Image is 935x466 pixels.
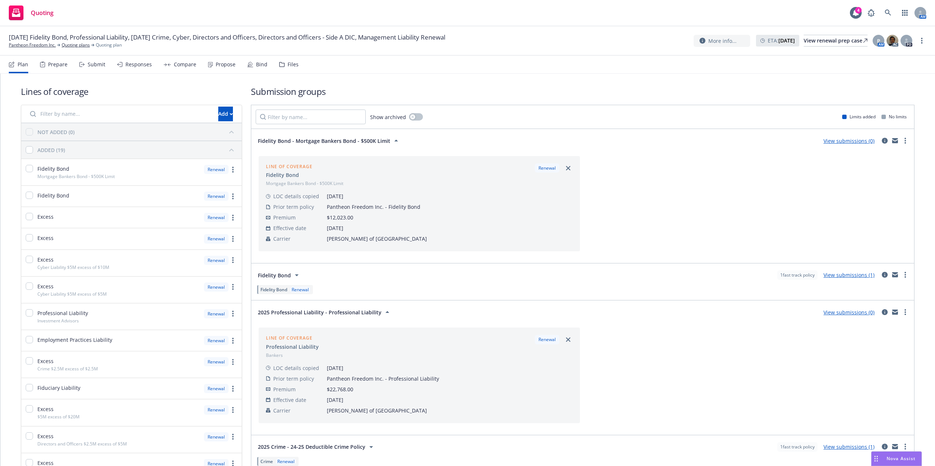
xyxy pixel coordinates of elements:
[6,3,56,23] a: Quoting
[256,62,267,67] div: Bind
[804,35,868,46] div: View renewal prep case
[62,42,90,48] a: Quoting plans
[266,163,343,170] div: Line of coverage
[842,114,876,120] div: Limits added
[535,163,559,173] div: Renewal
[780,444,815,450] span: 1 fast track policy
[96,42,122,48] span: Quoting plan
[881,114,907,120] div: No limits
[256,268,303,282] button: Fidelity Bond
[258,137,390,145] span: Fidelity Bond - Mortgage Bankers Bond - $500K Limit
[823,443,874,450] a: View submissions (1)
[266,171,343,179] div: Fidelity Bond
[229,336,237,345] a: more
[823,137,874,144] a: View submissions (0)
[266,180,343,186] div: Mortgage Bankers Bond - $500K Limit
[327,224,573,232] span: [DATE]
[327,364,573,372] span: [DATE]
[256,133,403,148] button: Fidelity Bond - Mortgage Bankers Bond - $500K Limit
[256,440,378,454] button: 2025 Crime - 24-25 Deductible Crime Policy
[251,85,914,97] h1: Submission groups
[37,318,79,324] span: Investment Advisors
[256,110,366,124] input: Filter by name...
[229,192,237,201] a: more
[37,146,65,154] div: ADDED (19)
[891,136,899,145] a: mail
[327,203,573,211] span: Pantheon Freedom Inc. - Fidelity Bond
[266,343,319,351] div: Professional Liability
[204,165,229,174] div: Renewal
[887,455,916,462] span: Nova Assist
[258,443,365,451] span: 2025 Crime - 24-25 Deductible Crime Policy
[370,113,406,121] span: Show archived
[204,213,229,222] div: Renewal
[564,335,573,344] a: Remove PROFESSIONAL_LIABILITY
[880,136,889,145] a: circleInformation
[327,214,353,221] span: $12,023.00
[37,405,54,413] span: Excess
[823,309,874,316] a: View submissions (0)
[855,7,862,14] div: 4
[535,335,559,344] div: Renewal
[823,271,874,278] a: View submissions (1)
[273,224,306,232] span: Effective date
[258,308,381,316] span: 2025 Professional Liability - Professional Liability
[37,291,107,297] span: Cyber Liability $5M excess of $5M
[9,42,56,48] a: Pantheon Freedom Inc.
[864,5,879,20] a: Report a Bug
[273,214,296,221] span: Premium
[37,384,80,392] span: Fiduciary Liability
[880,270,889,279] a: circleInformation
[260,458,273,465] span: Crime
[881,5,895,20] a: Search
[37,414,80,420] span: $5M excess of $20M
[273,364,319,372] span: LOC details copied
[204,357,229,366] div: Renewal
[229,358,237,366] a: more
[901,270,910,279] a: more
[891,270,899,279] a: mail
[204,336,229,345] div: Renewal
[37,234,54,242] span: Excess
[229,309,237,318] a: more
[891,308,899,317] a: mail
[273,407,291,414] span: Carrier
[21,85,242,97] h1: Lines of coverage
[125,62,152,67] div: Responses
[327,192,573,200] span: [DATE]
[273,396,306,404] span: Effective date
[229,256,237,265] a: more
[780,272,815,278] span: 1 fast track policy
[327,396,573,404] span: [DATE]
[901,442,910,451] a: more
[37,309,88,317] span: Professional Liability
[871,451,922,466] button: Nova Assist
[229,165,237,174] a: more
[804,35,868,47] a: View renewal prep case
[260,286,287,293] span: Fidelity Bond
[216,62,235,67] div: Propose
[872,452,881,466] div: Drag to move
[174,62,196,67] div: Compare
[204,234,229,243] div: Renewal
[778,37,795,44] strong: [DATE]
[37,441,127,447] span: Directors and Officers $2.5M excess of $5M
[273,385,296,393] span: Premium
[768,37,795,44] span: ETA :
[37,144,237,156] button: ADDED (19)
[891,442,899,451] a: mail
[218,107,233,121] button: Add
[204,309,229,318] div: Renewal
[229,213,237,222] a: more
[898,5,912,20] a: Switch app
[37,264,109,270] span: Cyber Liability $5M excess of $10M
[204,432,229,441] div: Renewal
[37,432,54,440] span: Excess
[917,36,926,45] a: more
[229,432,237,441] a: more
[37,173,115,180] span: Mortgage Bankers Bond - $500K Limit
[204,256,229,265] div: Renewal
[258,271,291,279] span: Fidelity Bond
[273,375,314,382] span: Prior term policy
